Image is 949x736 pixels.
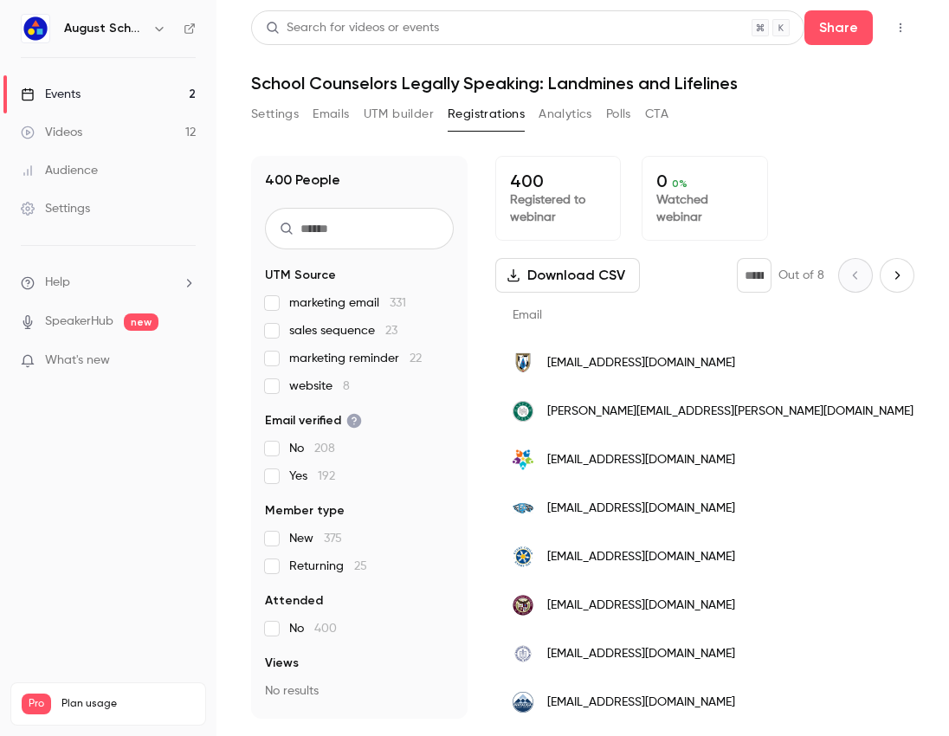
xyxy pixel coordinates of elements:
[21,274,196,292] li: help-dropdown-opener
[289,294,406,312] span: marketing email
[547,354,735,372] span: [EMAIL_ADDRESS][DOMAIN_NAME]
[289,350,422,367] span: marketing reminder
[175,353,196,369] iframe: Noticeable Trigger
[364,100,434,128] button: UTM builder
[314,442,335,455] span: 208
[495,258,640,293] button: Download CSV
[289,440,335,457] span: No
[547,597,735,615] span: [EMAIL_ADDRESS][DOMAIN_NAME]
[547,694,735,712] span: [EMAIL_ADDRESS][DOMAIN_NAME]
[513,401,533,422] img: harpethhall.org
[265,267,336,284] span: UTM Source
[513,692,533,713] img: wataugaschools.org
[343,380,350,392] span: 8
[265,655,299,672] span: Views
[390,297,406,309] span: 331
[513,546,533,567] img: amherst.k12.va.us
[22,15,49,42] img: August Schools
[547,451,735,469] span: [EMAIL_ADDRESS][DOMAIN_NAME]
[289,468,335,485] span: Yes
[45,352,110,370] span: What's new
[265,502,345,520] span: Member type
[265,682,454,700] p: No results
[318,470,335,482] span: 192
[547,403,913,421] span: [PERSON_NAME][EMAIL_ADDRESS][PERSON_NAME][DOMAIN_NAME]
[313,100,349,128] button: Emails
[21,124,82,141] div: Videos
[45,274,70,292] span: Help
[547,500,735,518] span: [EMAIL_ADDRESS][DOMAIN_NAME]
[251,100,299,128] button: Settings
[289,378,350,395] span: website
[61,697,195,711] span: Plan usage
[880,258,914,293] button: Next page
[513,503,533,513] img: cpcisd.net
[513,643,533,664] img: dcssga.org
[513,449,533,470] img: rcps.info
[21,200,90,217] div: Settings
[606,100,631,128] button: Polls
[539,100,592,128] button: Analytics
[513,595,533,616] img: iltexas.org
[21,162,98,179] div: Audience
[778,267,824,284] p: Out of 8
[289,322,397,339] span: sales sequence
[410,352,422,365] span: 22
[804,10,873,45] button: Share
[547,548,735,566] span: [EMAIL_ADDRESS][DOMAIN_NAME]
[265,170,340,190] h1: 400 People
[385,325,397,337] span: 23
[289,558,367,575] span: Returning
[513,309,542,321] span: Email
[354,560,367,572] span: 25
[289,620,337,637] span: No
[22,694,51,714] span: Pro
[656,171,752,191] p: 0
[45,313,113,331] a: SpeakerHub
[314,623,337,635] span: 400
[289,530,342,547] span: New
[265,412,362,429] span: Email verified
[324,533,342,545] span: 375
[448,100,525,128] button: Registrations
[510,171,606,191] p: 400
[21,86,81,103] div: Events
[672,178,688,190] span: 0 %
[656,191,752,226] p: Watched webinar
[265,592,323,610] span: Attended
[513,352,533,373] img: stdominichs.org
[64,20,145,37] h6: August Schools
[645,100,668,128] button: CTA
[124,313,158,331] span: new
[510,191,606,226] p: Registered to webinar
[265,717,313,734] span: Referrer
[547,645,735,663] span: [EMAIL_ADDRESS][DOMAIN_NAME]
[266,19,439,37] div: Search for videos or events
[251,73,914,94] h1: School Counselors Legally Speaking: Landmines and Lifelines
